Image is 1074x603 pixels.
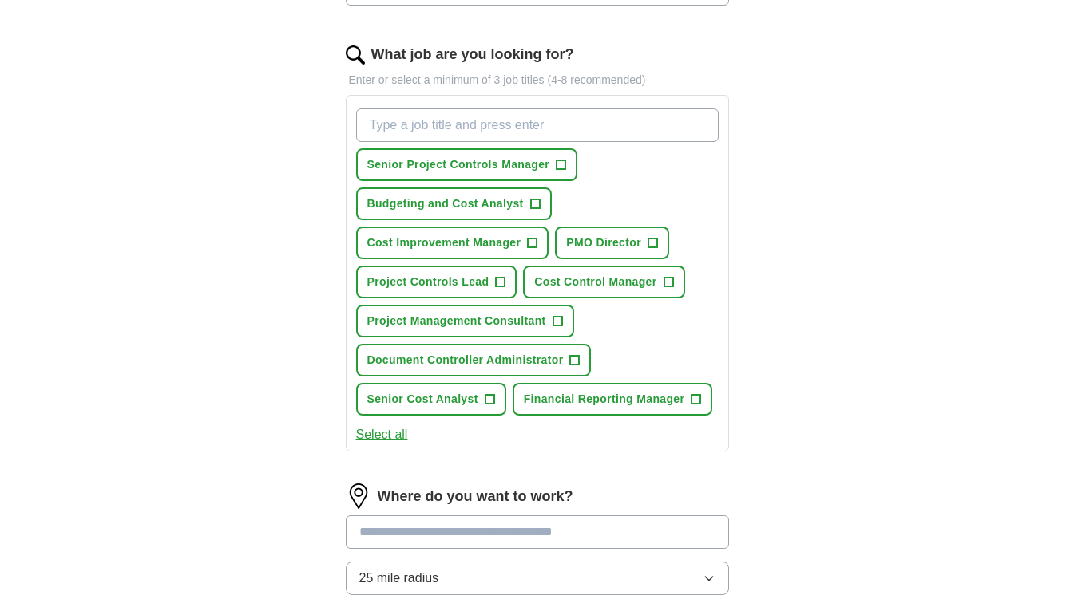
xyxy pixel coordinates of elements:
[367,195,524,212] span: Budgeting and Cost Analyst
[367,274,489,290] span: Project Controls Lead
[356,148,578,181] button: Senior Project Controls Manager
[367,156,550,173] span: Senior Project Controls Manager
[346,72,729,89] p: Enter or select a minimum of 3 job titles (4-8 recommended)
[555,227,669,259] button: PMO Director
[356,266,517,298] button: Project Controls Lead
[371,44,574,65] label: What job are you looking for?
[356,344,592,376] button: Document Controller Administrator
[356,187,552,220] button: Budgeting and Cost Analyst
[367,391,478,408] span: Senior Cost Analyst
[378,486,573,507] label: Where do you want to work?
[534,274,656,290] span: Cost Control Manager
[346,483,371,509] img: location.png
[523,266,684,298] button: Cost Control Manager
[356,425,408,444] button: Select all
[356,227,549,259] button: Cost Improvement Manager
[367,235,521,251] span: Cost Improvement Manager
[346,45,365,65] img: search.png
[513,383,713,416] button: Financial Reporting Manager
[367,352,564,368] span: Document Controller Administrator
[356,383,506,416] button: Senior Cost Analyst
[346,562,729,595] button: 25 mile radius
[524,391,685,408] span: Financial Reporting Manager
[356,108,719,142] input: Type a job title and press enter
[356,305,574,337] button: Project Management Consultant
[566,235,641,251] span: PMO Director
[359,569,439,588] span: 25 mile radius
[367,313,546,329] span: Project Management Consultant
